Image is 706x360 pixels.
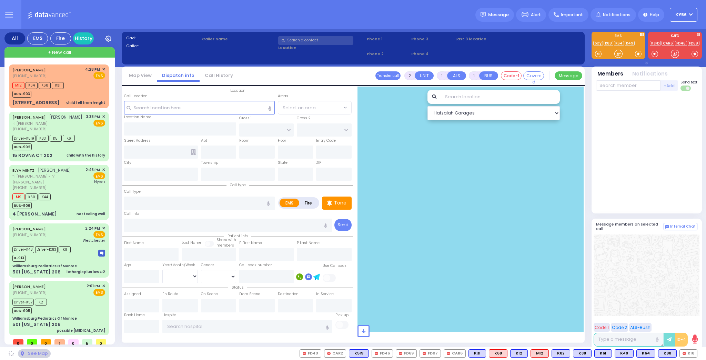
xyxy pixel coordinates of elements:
label: En Route [162,291,178,297]
span: M9 [12,193,24,200]
span: Phone 3 [411,36,453,42]
label: Pick up [335,312,349,318]
input: Search location here [124,101,275,114]
a: FD69 [688,41,699,46]
span: K51 [50,135,62,142]
span: Nyack [94,179,105,184]
span: Status [228,285,247,290]
label: Gender [201,262,214,268]
label: Caller: [126,43,200,49]
div: K64 [636,349,655,358]
label: Areas [278,93,288,99]
div: Year/Month/Week/Day [162,262,198,268]
div: K519 [349,349,369,358]
div: BLS [510,349,528,358]
button: UNIT [415,71,434,80]
span: ✕ [102,167,105,173]
div: EMS [27,32,48,44]
label: Caller name [202,36,276,42]
div: 15 ROVNA CT 202 [12,152,52,159]
button: KY56 [670,8,697,22]
button: BUS [479,71,498,80]
span: Call type [226,182,249,188]
div: child with the history [67,153,105,158]
button: Code 1 [594,323,610,332]
label: Last 3 location [455,36,518,42]
label: Destination [278,291,299,297]
div: K68 [489,349,507,358]
label: Back Home [124,312,145,318]
img: red-radio-icon.svg [683,352,686,355]
div: lethargic plus low O2 [67,269,105,274]
label: P Last Name [297,240,320,246]
button: ALS [447,71,466,80]
div: BLS [636,349,655,358]
span: [PHONE_NUMBER] [12,126,47,132]
span: BUS-903 [12,91,31,98]
span: B-913 [12,255,26,262]
a: Call History [200,72,238,79]
span: [PERSON_NAME] [49,114,82,120]
span: 0 [68,339,79,344]
label: Cad: [126,35,200,41]
div: FD07 [420,349,441,358]
label: First Name [124,240,144,246]
label: State [278,160,288,166]
span: ✕ [102,67,105,72]
span: ✕ [102,114,105,120]
span: 0 [96,339,106,344]
span: [PHONE_NUMBER] [12,73,47,79]
label: From Scene [239,291,260,297]
a: K49 [625,41,635,46]
input: Search a contact [278,36,353,45]
span: EMS [93,72,105,79]
div: BLS [594,349,612,358]
span: Select an area [283,104,316,111]
span: Important [561,12,583,18]
button: Send [334,219,352,231]
span: [PHONE_NUMBER] [12,232,47,238]
button: Message [555,71,582,80]
span: EMS [93,120,105,127]
div: See map [18,349,50,358]
a: History [73,32,94,44]
span: ✕ [102,226,105,231]
span: K60 [26,193,38,200]
label: EMS [280,199,300,207]
button: Code 2 [611,323,628,332]
img: message-box.svg [98,250,105,257]
span: Message [488,11,509,18]
a: FD46 [675,41,687,46]
div: FD69 [396,349,417,358]
span: 5 [82,339,92,344]
span: ר' [PERSON_NAME] - ר' [PERSON_NAME] [12,173,83,185]
a: K88 [604,41,613,46]
input: Search location [441,90,560,104]
span: Location [227,88,249,93]
label: Last Name [182,240,201,246]
button: Notifications [632,70,668,78]
a: Map View [124,72,157,79]
div: possible [MEDICAL_DATA] [57,328,105,333]
button: ALS-Rush [629,323,652,332]
button: Code-1 [501,71,522,80]
label: Location Name [124,114,151,120]
label: Street Address [124,138,151,143]
input: Search member [596,80,660,91]
label: Fire [299,199,318,207]
div: Williamsburg Pediatrics Of Monroe [12,263,77,269]
div: K49 [615,349,634,358]
div: M12 [531,349,549,358]
span: EMS [93,231,105,238]
div: BLS [552,349,570,358]
img: red-radio-icon.svg [303,352,306,355]
span: EMS [93,289,105,296]
img: red-radio-icon.svg [327,352,331,355]
div: FD40 [300,349,321,358]
input: Search hospital [162,320,332,333]
a: CAR6 [662,41,674,46]
span: Driver-K57 [12,299,34,306]
span: K64 [26,82,38,89]
label: Age [124,262,131,268]
div: CAR2 [324,349,346,358]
